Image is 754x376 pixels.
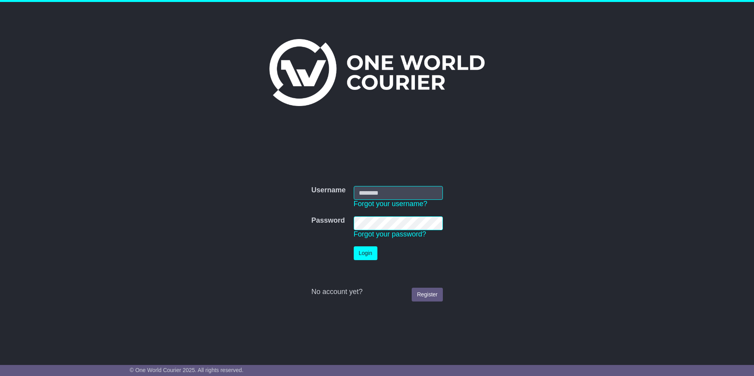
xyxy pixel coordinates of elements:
div: No account yet? [311,288,442,296]
span: © One World Courier 2025. All rights reserved. [130,367,244,373]
img: One World [269,39,485,106]
a: Forgot your password? [354,230,426,238]
a: Forgot your username? [354,200,427,208]
label: Password [311,216,345,225]
button: Login [354,246,377,260]
a: Register [412,288,442,302]
label: Username [311,186,345,195]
